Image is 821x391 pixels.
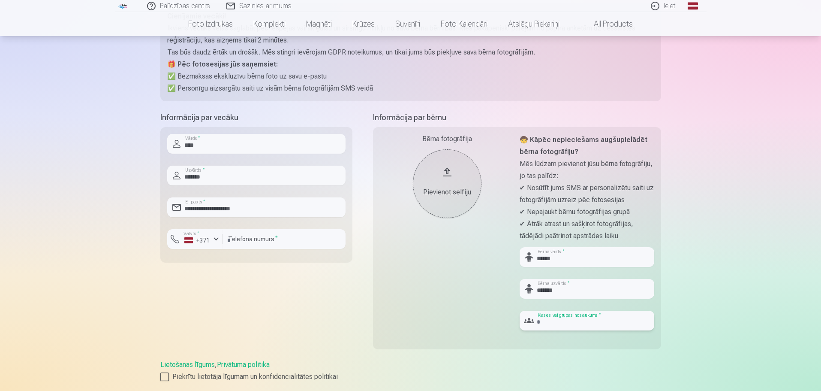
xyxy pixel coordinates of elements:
label: Piekrītu lietotāja līgumam un konfidencialitātes politikai [160,372,661,382]
a: Krūzes [342,12,385,36]
p: ✅ Bezmaksas ekskluzīvu bērna foto uz savu e-pastu [167,70,654,82]
label: Valsts [181,230,202,237]
strong: 🧒 Kāpēc nepieciešams augšupielādēt bērna fotogrāfiju? [520,136,647,156]
a: Atslēgu piekariņi [498,12,570,36]
h5: Informācija par bērnu [373,112,661,124]
div: +371 [184,236,210,245]
a: Magnēti [296,12,342,36]
h5: Informācija par vecāku [160,112,352,124]
a: All products [570,12,643,36]
p: Mēs lūdzam pievienot jūsu bērna fotogrāfiju, jo tas palīdz: [520,158,654,182]
p: ✅ Personīgu aizsargātu saiti uz visām bērna fotogrāfijām SMS veidā [167,82,654,94]
div: Bērna fotogrāfija [380,134,514,144]
a: Foto kalendāri [430,12,498,36]
a: Suvenīri [385,12,430,36]
div: , [160,360,661,382]
p: ✔ Nepajaukt bērnu fotogrāfijas grupā [520,206,654,218]
p: Tas būs daudz ērtāk un drošāk. Mēs stingri ievērojam GDPR noteikumus, un tikai jums būs piekļuve ... [167,46,654,58]
button: Pievienot selfiju [413,149,481,218]
p: ✔ Nosūtīt jums SMS ar personalizētu saiti uz fotogrāfijām uzreiz pēc fotosesijas [520,182,654,206]
img: /fa1 [118,3,128,9]
a: Foto izdrukas [178,12,243,36]
a: Lietošanas līgums [160,361,215,369]
a: Komplekti [243,12,296,36]
a: Privātuma politika [217,361,270,369]
button: Valsts*+371 [167,229,223,249]
div: Pievienot selfiju [421,187,473,197]
p: ✔ Ātrāk atrast un sašķirot fotogrāfijas, tādējādi paātrinot apstrādes laiku [520,218,654,242]
strong: 🎁 Pēc fotosesijas jūs saņemsiet: [167,60,278,68]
